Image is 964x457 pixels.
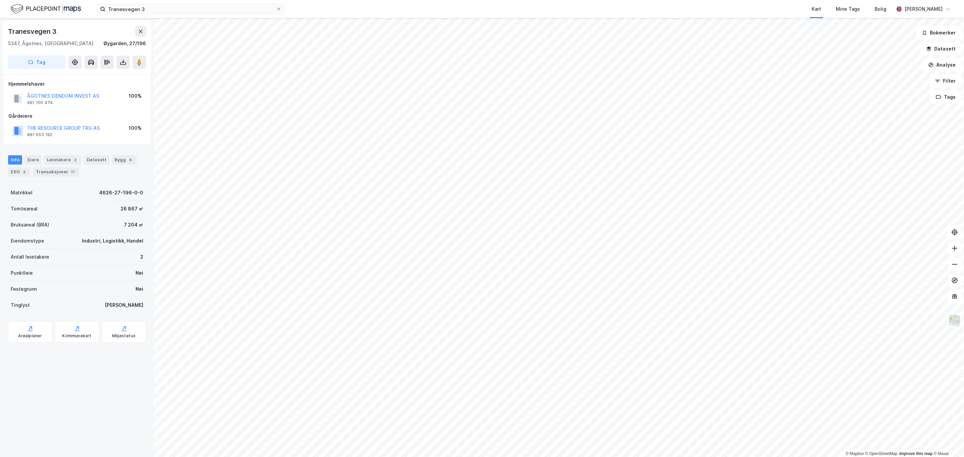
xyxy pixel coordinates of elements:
[8,39,93,48] div: 5347, Ågotnes, [GEOGRAPHIC_DATA]
[18,333,42,339] div: Arealplaner
[120,205,143,213] div: 26 867 ㎡
[930,90,961,104] button: Tags
[8,80,146,88] div: Hjemmelshaver
[836,5,860,13] div: Mine Tags
[922,58,961,72] button: Analyse
[105,301,143,309] div: [PERSON_NAME]
[11,285,37,293] div: Festegrunn
[931,425,964,457] iframe: Chat Widget
[11,301,30,309] div: Tinglyst
[112,155,137,165] div: Bygg
[904,5,943,13] div: [PERSON_NAME]
[11,253,49,261] div: Antall leietakere
[8,56,66,69] button: Tag
[105,4,276,14] input: Søk på adresse, matrikkel, gårdeiere, leietakere eller personer
[11,189,32,197] div: Matrikkel
[8,26,58,37] div: Tranesvegen 3
[112,333,136,339] div: Miljøstatus
[72,157,79,163] div: 2
[127,157,134,163] div: 6
[27,100,53,105] div: 991 100 474
[11,221,49,229] div: Bruksareal (BRA)
[140,253,143,261] div: 2
[124,221,143,229] div: 7 204 ㎡
[84,155,109,165] div: Datasett
[129,124,142,132] div: 100%
[62,333,91,339] div: Kommunekart
[920,42,961,56] button: Datasett
[99,189,143,197] div: 4626-27-196-0-0
[21,169,28,175] div: 5
[8,112,146,120] div: Gårdeiere
[11,237,44,245] div: Eiendomstype
[11,205,37,213] div: Tomteareal
[136,269,143,277] div: Nei
[846,451,864,456] a: Mapbox
[929,74,961,88] button: Filter
[25,155,42,165] div: Eiere
[11,269,33,277] div: Punktleie
[865,451,898,456] a: OpenStreetMap
[33,167,79,177] div: Transaksjoner
[82,237,143,245] div: Industri, Logistikk, Handel
[27,132,52,138] div: 881 653 192
[8,167,30,177] div: ESG
[11,3,81,15] img: logo.f888ab2527a4732fd821a326f86c7f29.svg
[948,314,961,327] img: Z
[875,5,886,13] div: Bolig
[8,155,22,165] div: Info
[129,92,142,100] div: 100%
[70,169,76,175] div: 17
[916,26,961,39] button: Bokmerker
[812,5,821,13] div: Kart
[44,155,81,165] div: Leietakere
[899,451,933,456] a: Improve this map
[103,39,146,48] div: Øygarden, 27/196
[136,285,143,293] div: Nei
